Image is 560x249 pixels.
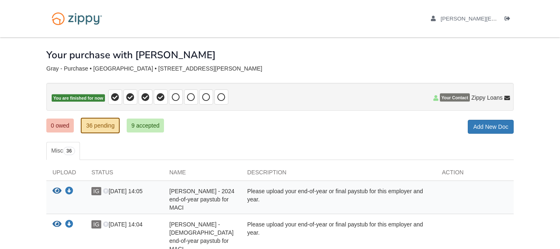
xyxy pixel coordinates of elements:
span: You are finished for now [52,94,105,102]
span: Your Contact [440,94,470,102]
span: IG [91,187,101,195]
button: View Ivan Gray - 2024 end-of-year paystub for MACI [52,187,61,196]
span: 36 [63,147,75,155]
a: 9 accepted [127,119,164,132]
a: Log out [505,16,514,24]
div: Upload [46,168,85,180]
a: Download Ivan Gray - 2023 end-of-year paystub for MACI [65,222,73,228]
span: [PERSON_NAME] - 2024 end-of-year paystub for MACI [169,188,234,211]
span: IG [91,220,101,228]
img: Logo [46,8,107,29]
a: 36 pending [81,118,120,133]
span: [DATE] 14:05 [103,188,143,194]
a: Add New Doc [468,120,514,134]
div: Please upload your end-of-year or final paystub for this employer and year. [241,187,436,212]
a: 0 owed [46,119,74,132]
span: Zippy Loans [471,94,503,102]
div: Name [163,168,241,180]
h1: Your purchase with [PERSON_NAME] [46,50,216,60]
a: Download Ivan Gray - 2024 end-of-year paystub for MACI [65,188,73,195]
button: View Ivan Gray - 2023 end-of-year paystub for MACI [52,220,61,229]
div: Description [241,168,436,180]
span: [DATE] 14:04 [103,221,143,228]
a: Misc [46,142,80,160]
div: Gray - Purchase • [GEOGRAPHIC_DATA] • [STREET_ADDRESS][PERSON_NAME] [46,65,514,72]
div: Status [85,168,163,180]
div: Action [436,168,514,180]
